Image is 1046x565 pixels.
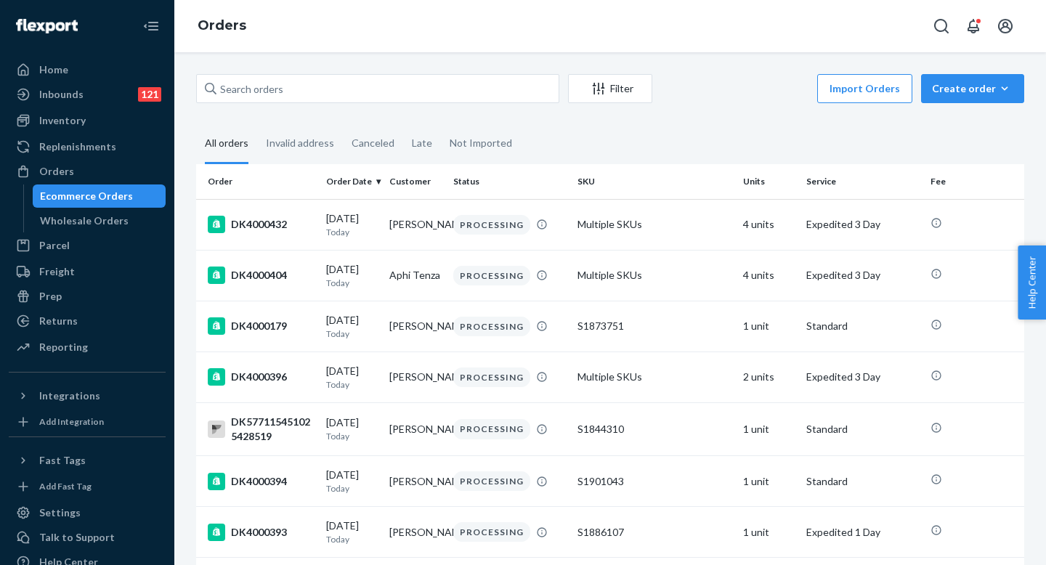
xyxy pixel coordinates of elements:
td: Aphi Tenza [384,250,447,301]
button: Open notifications [959,12,988,41]
div: PROCESSING [453,367,530,387]
td: 2 units [737,351,800,402]
button: Create order [921,74,1024,103]
ol: breadcrumbs [186,5,258,47]
button: Open Search Box [927,12,956,41]
td: Multiple SKUs [572,250,737,301]
input: Search orders [196,74,559,103]
p: Today [326,533,378,545]
button: Integrations [9,384,166,407]
td: 1 unit [737,403,800,456]
td: 4 units [737,199,800,250]
div: PROCESSING [453,317,530,336]
a: Talk to Support [9,526,166,549]
td: [PERSON_NAME] [384,403,447,456]
div: Replenishments [39,139,116,154]
p: Today [326,482,378,495]
div: Wholesale Orders [40,214,129,228]
button: Filter [568,74,652,103]
div: PROCESSING [453,215,530,235]
button: Help Center [1018,245,1046,320]
div: Customer [389,175,441,187]
div: Settings [39,505,81,520]
div: DK4000432 [208,216,315,233]
a: Orders [198,17,246,33]
div: DK4000179 [208,317,315,335]
td: Multiple SKUs [572,199,737,250]
th: Service [800,164,925,199]
a: Orders [9,160,166,183]
div: PROCESSING [453,266,530,285]
div: Prep [39,289,62,304]
div: Late [412,124,432,162]
div: PROCESSING [453,471,530,491]
div: Integrations [39,389,100,403]
p: Standard [806,422,919,436]
div: 121 [138,87,161,102]
div: Inventory [39,113,86,128]
div: [DATE] [326,519,378,545]
div: [DATE] [326,468,378,495]
div: [DATE] [326,364,378,391]
div: DK577115451025428519 [208,415,315,444]
div: Parcel [39,238,70,253]
p: Expedited 3 Day [806,268,919,282]
td: 1 unit [737,301,800,351]
div: Talk to Support [39,530,115,545]
div: S1886107 [577,525,731,540]
a: Inventory [9,109,166,132]
p: Today [326,226,378,238]
td: Multiple SKUs [572,351,737,402]
div: Freight [39,264,75,279]
div: Canceled [352,124,394,162]
div: Filter [569,81,652,96]
td: [PERSON_NAME] [384,456,447,507]
div: DK4000394 [208,473,315,490]
a: Home [9,58,166,81]
p: Today [326,328,378,340]
p: Standard [806,319,919,333]
div: [DATE] [326,415,378,442]
div: Create order [932,81,1013,96]
div: Returns [39,314,78,328]
td: 4 units [737,250,800,301]
p: Expedited 3 Day [806,217,919,232]
th: SKU [572,164,737,199]
div: S1844310 [577,422,731,436]
div: S1901043 [577,474,731,489]
div: All orders [205,124,248,164]
p: Today [326,277,378,289]
td: [PERSON_NAME] [384,351,447,402]
button: Import Orders [817,74,912,103]
div: DK4000393 [208,524,315,541]
button: Close Navigation [137,12,166,41]
div: S1873751 [577,319,731,333]
a: Parcel [9,234,166,257]
a: Inbounds121 [9,83,166,106]
div: [DATE] [326,262,378,289]
th: Order [196,164,320,199]
div: Inbounds [39,87,84,102]
div: [DATE] [326,211,378,238]
div: Add Fast Tag [39,480,92,492]
a: Prep [9,285,166,308]
div: Home [39,62,68,77]
div: Reporting [39,340,88,354]
a: Reporting [9,336,166,359]
a: Replenishments [9,135,166,158]
th: Order Date [320,164,384,199]
div: Add Integration [39,415,104,428]
td: 1 unit [737,507,800,558]
button: Fast Tags [9,449,166,472]
div: Fast Tags [39,453,86,468]
a: Freight [9,260,166,283]
div: Ecommerce Orders [40,189,133,203]
p: Today [326,430,378,442]
div: [DATE] [326,313,378,340]
p: Today [326,378,378,391]
td: [PERSON_NAME] [384,507,447,558]
div: Orders [39,164,74,179]
button: Open account menu [991,12,1020,41]
div: PROCESSING [453,419,530,439]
